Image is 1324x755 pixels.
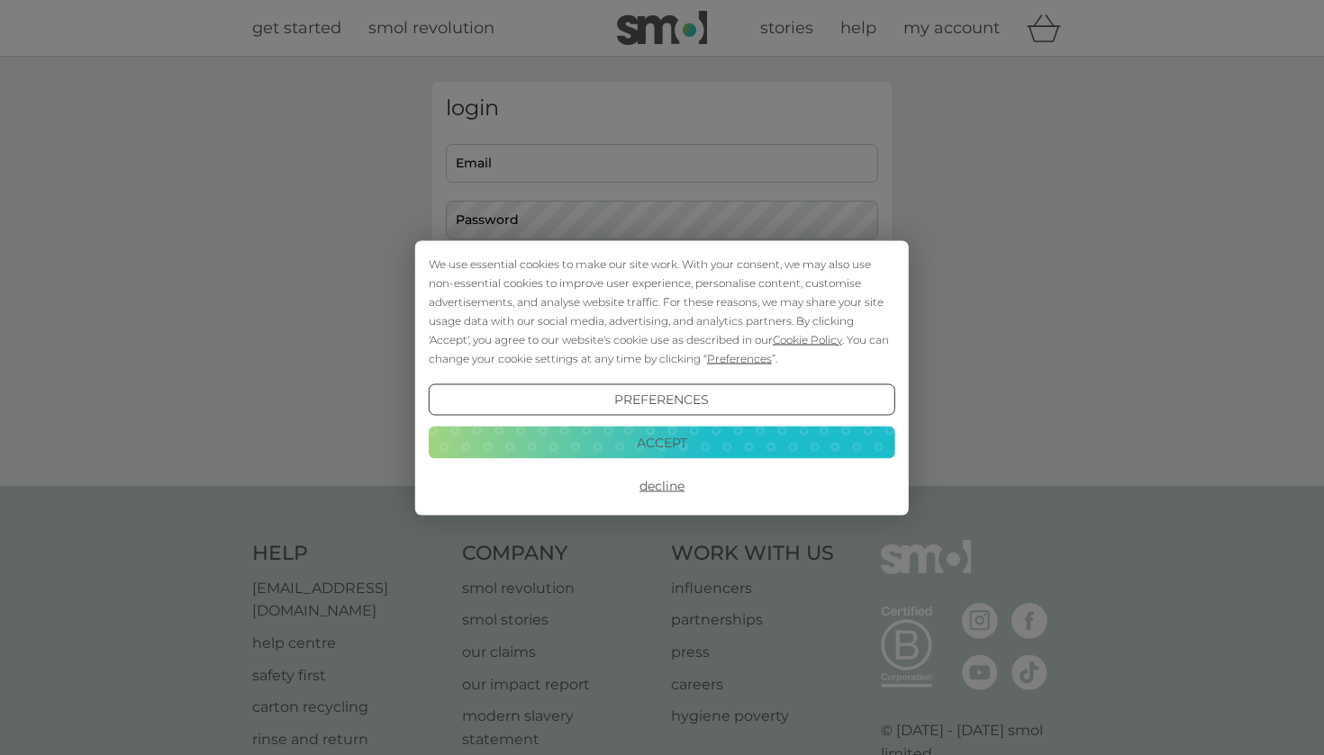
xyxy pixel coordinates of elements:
[429,470,895,502] button: Decline
[415,240,909,515] div: Cookie Consent Prompt
[429,427,895,459] button: Accept
[429,254,895,367] div: We use essential cookies to make our site work. With your consent, we may also use non-essential ...
[773,332,842,346] span: Cookie Policy
[707,351,772,364] span: Preferences
[429,383,895,416] button: Preferences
